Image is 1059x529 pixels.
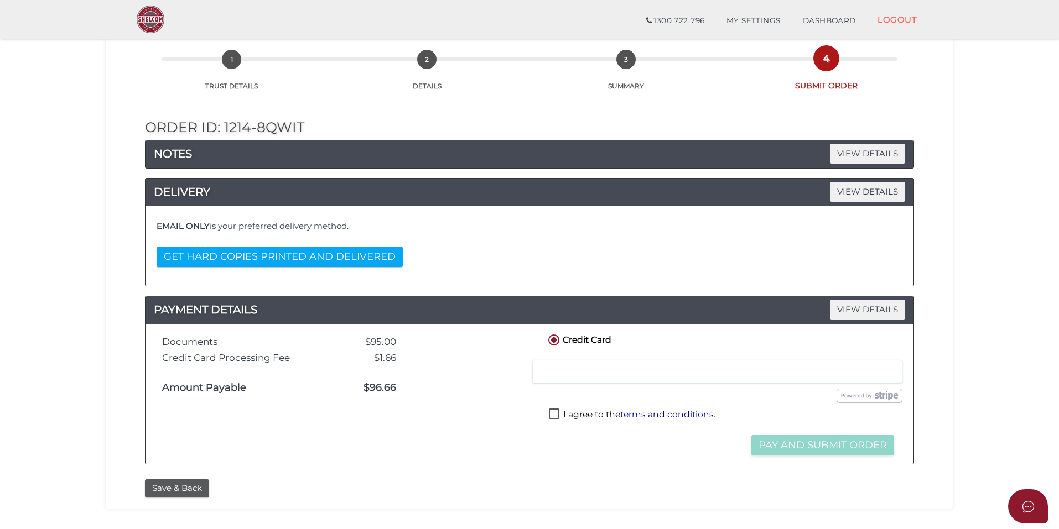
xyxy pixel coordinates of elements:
b: EMAIL ONLY [157,221,210,231]
span: 3 [616,50,636,69]
a: 3SUMMARY [525,62,728,91]
iframe: Secure card payment input frame [539,366,895,376]
span: VIEW DETAILS [830,144,905,163]
a: 1300 722 796 [635,10,715,32]
a: NOTESVIEW DETAILS [146,145,913,163]
span: 4 [817,49,836,68]
a: DELIVERYVIEW DETAILS [146,183,913,201]
label: Credit Card [546,332,611,346]
a: terms and conditions [620,409,714,420]
div: Credit Card Processing Fee [154,353,315,363]
h4: PAYMENT DETAILS [146,301,913,318]
div: Amount Payable [154,383,315,394]
a: MY SETTINGS [715,10,792,32]
button: Pay and Submit Order [751,435,894,455]
span: VIEW DETAILS [830,300,905,319]
a: 1TRUST DETAILS [134,62,329,91]
a: LOGOUT [866,8,928,31]
a: 4SUBMIT ORDER [728,61,925,91]
div: $1.66 [315,353,404,363]
span: 2 [417,50,437,69]
button: Save & Back [145,479,209,497]
div: $96.66 [315,383,404,394]
h2: Order ID: 1214-8QWit [145,120,914,135]
button: Open asap [1008,489,1048,523]
button: GET HARD COPIES PRINTED AND DELIVERED [157,247,403,267]
a: DASHBOARD [792,10,867,32]
div: Documents [154,337,315,347]
span: 1 [222,50,241,69]
a: 2DETAILS [329,62,525,91]
span: VIEW DETAILS [830,182,905,201]
img: stripe.png [837,389,902,403]
h4: DELIVERY [146,183,913,201]
label: I agree to the . [549,408,715,422]
a: PAYMENT DETAILSVIEW DETAILS [146,301,913,318]
div: $95.00 [315,337,404,347]
h4: NOTES [146,145,913,163]
h4: is your preferred delivery method. [157,222,902,231]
